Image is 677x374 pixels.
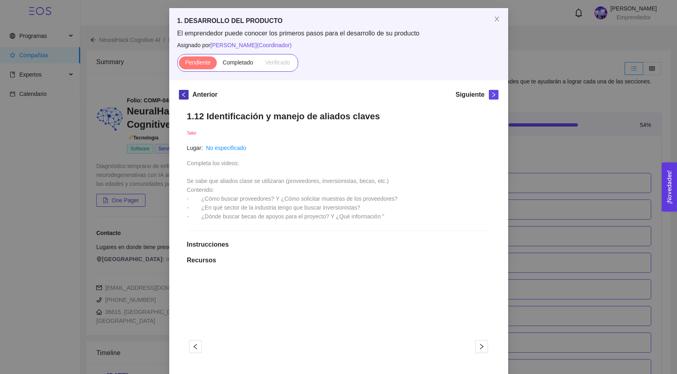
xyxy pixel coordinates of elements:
[455,90,484,100] h5: Siguiente
[177,29,500,38] span: El emprendedor puede conocer los primeros pasos para el desarrollo de su producto
[187,131,197,135] span: Taller
[179,90,189,100] button: left
[193,90,218,100] h5: Anterior
[486,8,508,31] button: Close
[177,16,500,26] h5: 1. DESARROLLO DEL PRODUCTO
[189,340,202,353] button: left
[185,59,210,66] span: Pendiente
[494,16,500,22] span: close
[177,41,500,50] span: Asignado por
[187,256,490,264] h1: Recursos
[489,92,498,98] span: right
[475,340,488,353] button: right
[187,241,490,249] h1: Instrucciones
[187,111,490,122] h1: 1.12 Identificación y manejo de aliados claves
[223,59,253,66] span: Completado
[187,143,203,152] article: Lugar:
[179,92,188,98] span: left
[189,343,201,350] span: left
[187,160,398,220] span: Completa los videos: Se sabe que aliados clase se utilizaran (proveedores, inversionistas, becas,...
[662,162,677,212] button: Open Feedback Widget
[265,59,290,66] span: Verificado
[206,145,246,151] a: No especificado
[489,90,498,100] button: right
[476,343,488,350] span: right
[210,42,292,48] span: [PERSON_NAME] ( Coordinador )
